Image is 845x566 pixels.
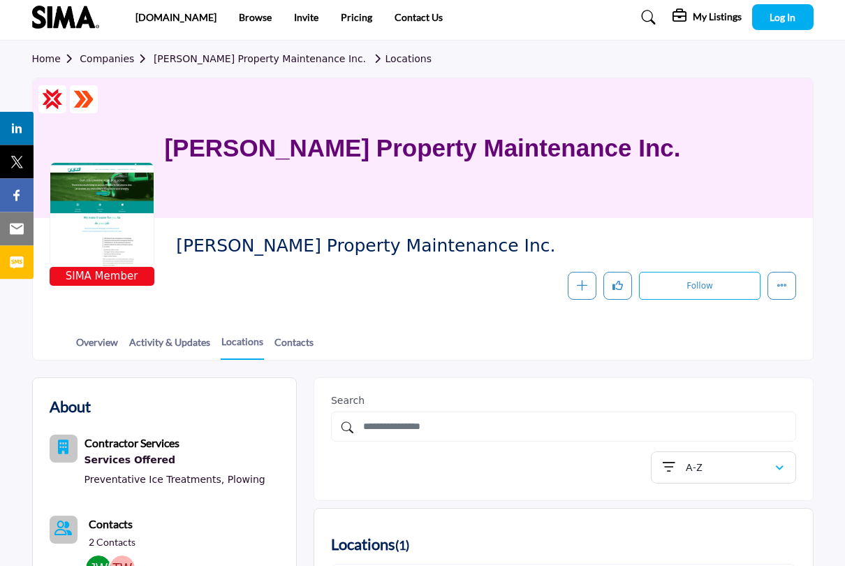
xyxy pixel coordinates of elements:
[228,474,265,486] a: Plowing
[395,12,443,24] a: Contact Us
[32,6,106,29] img: site Logo
[84,452,265,470] div: Services Offered refers to the specific products, assistance, or expertise a business provides to...
[395,538,409,553] span: ( )
[239,12,272,24] a: Browse
[89,518,133,531] b: Contacts
[50,516,78,544] a: Link of redirect to contact page
[89,516,133,533] a: Contacts
[628,7,665,29] a: Search
[767,273,796,301] button: More details
[52,269,152,285] span: SIMA Member
[651,452,796,484] button: A-Z
[693,11,742,24] h5: My Listings
[73,89,94,110] img: ASM Certified
[135,12,216,24] a: [DOMAIN_NAME]
[128,335,211,360] a: Activity & Updates
[752,5,814,31] button: Log In
[331,396,796,407] h2: Search
[603,273,632,301] button: Like
[164,79,680,219] h1: [PERSON_NAME] Property Maintenance Inc.
[341,12,372,24] a: Pricing
[89,536,135,550] a: 2 Contacts
[32,54,80,65] a: Home
[84,474,225,486] a: Preventative Ice Treatments,
[639,273,760,300] button: Follow
[42,89,63,110] img: CSP Certified
[80,54,154,65] a: Companies
[84,437,179,450] b: Contractor Services
[176,235,557,259] span: P.J. Property Maintenance Inc.
[770,12,795,24] span: Log In
[50,516,78,544] button: Contact-Employee Icon
[221,335,264,361] a: Locations
[369,54,432,65] a: Locations
[673,10,742,27] div: My Listings
[399,538,406,553] span: 1
[294,12,318,24] a: Invite
[84,439,179,450] a: Contractor Services
[50,435,78,463] button: Category Icon
[274,335,314,360] a: Contacts
[154,54,366,65] a: [PERSON_NAME] Property Maintenance Inc.
[75,335,119,360] a: Overview
[84,452,265,470] a: Services Offered
[50,396,91,419] h2: About
[686,461,703,475] p: A-Z
[331,533,409,558] h2: Locations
